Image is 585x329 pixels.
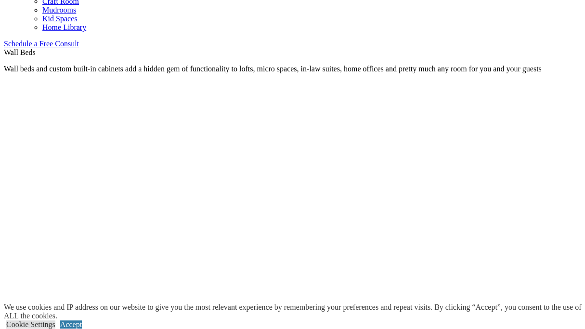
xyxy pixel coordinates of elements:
[42,6,76,14] a: Mudrooms
[4,65,581,73] p: Wall beds and custom built-in cabinets add a hidden gem of functionality to lofts, micro spaces, ...
[42,23,86,31] a: Home Library
[4,303,585,320] div: We use cookies and IP address on our website to give you the most relevant experience by remember...
[4,40,79,48] a: Schedule a Free Consult (opens a dropdown menu)
[42,14,77,23] a: Kid Spaces
[6,320,55,329] a: Cookie Settings
[4,48,36,56] span: Wall Beds
[60,320,82,329] a: Accept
